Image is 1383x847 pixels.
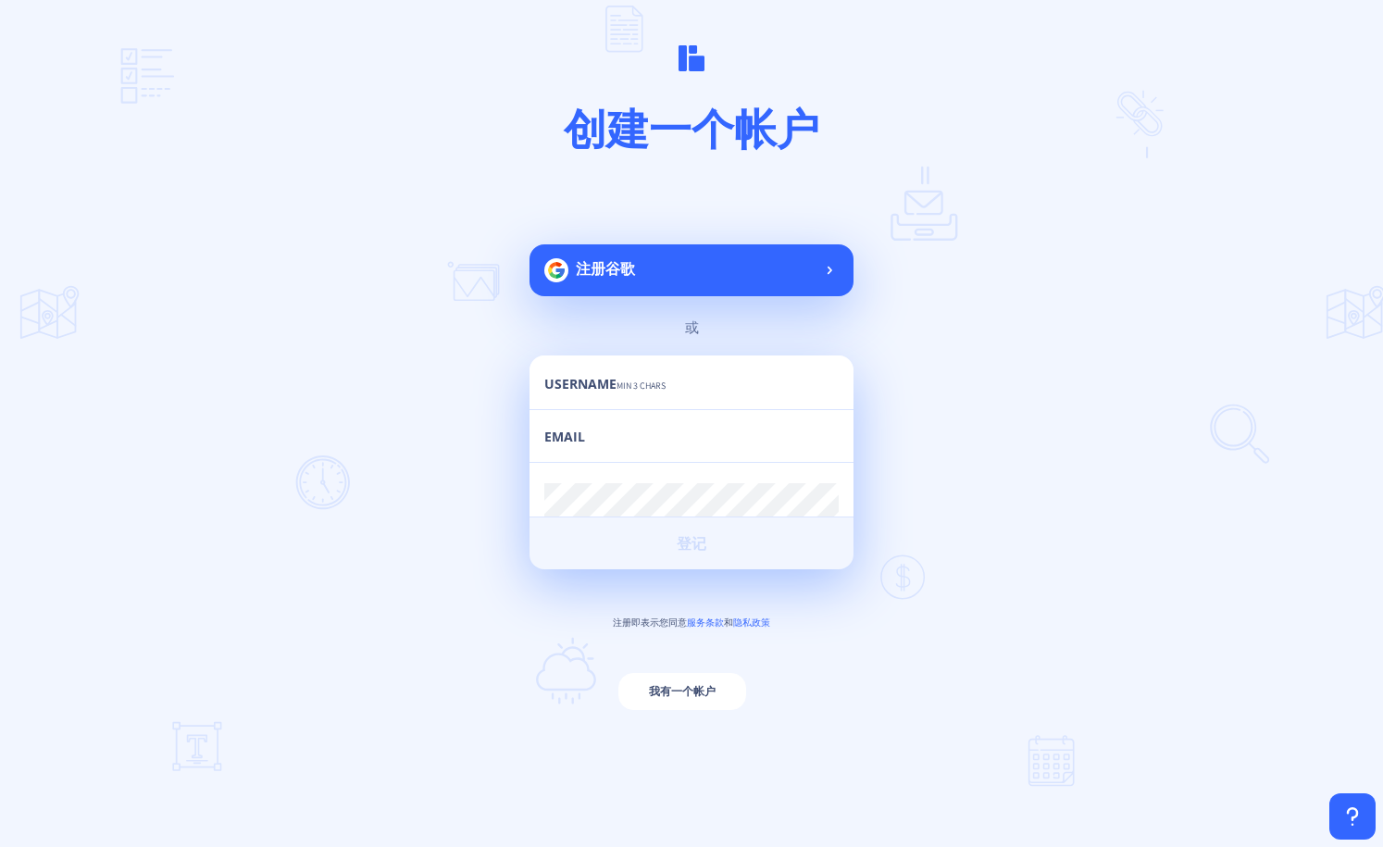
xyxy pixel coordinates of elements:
[687,617,724,629] span: 服务条款
[679,45,704,71] img: logo.svg
[677,536,706,551] span: 登记
[733,617,770,629] span: 隐私政策
[618,673,746,710] button: 我有一个帐户
[530,616,853,630] p: 注册即表示您同意 和
[548,318,835,337] div: 或
[530,517,853,569] button: 登记
[576,259,635,279] span: 注册谷歌
[544,258,568,282] img: google.svg
[104,101,1279,159] h1: 创建一个帐户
